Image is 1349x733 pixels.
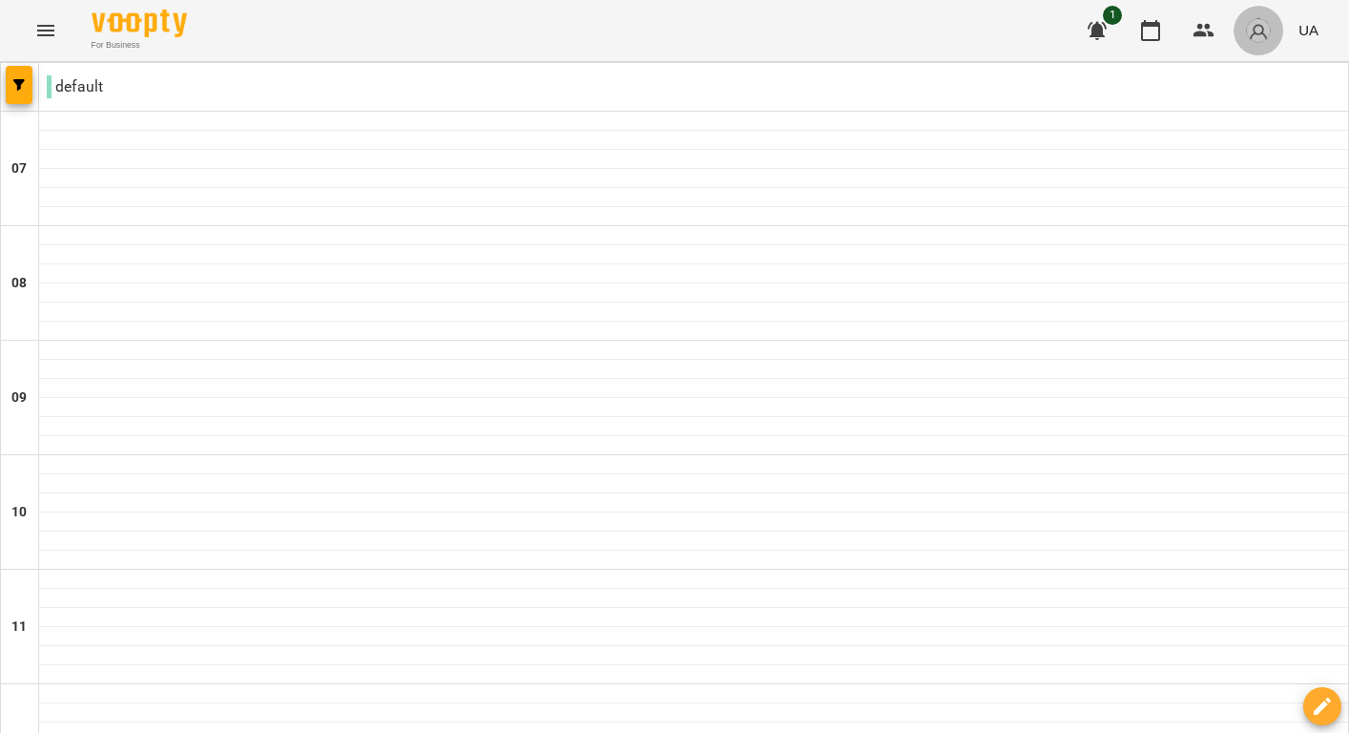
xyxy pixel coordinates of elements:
span: UA [1298,20,1318,40]
p: default [47,75,103,98]
h6: 07 [11,158,27,179]
span: For Business [92,39,187,52]
button: UA [1291,12,1326,48]
button: Menu [23,8,69,53]
h6: 08 [11,273,27,294]
span: 1 [1103,6,1122,25]
img: Voopty Logo [92,10,187,37]
h6: 10 [11,502,27,523]
img: avatar_s.png [1245,17,1272,44]
h6: 09 [11,387,27,408]
h6: 11 [11,617,27,638]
